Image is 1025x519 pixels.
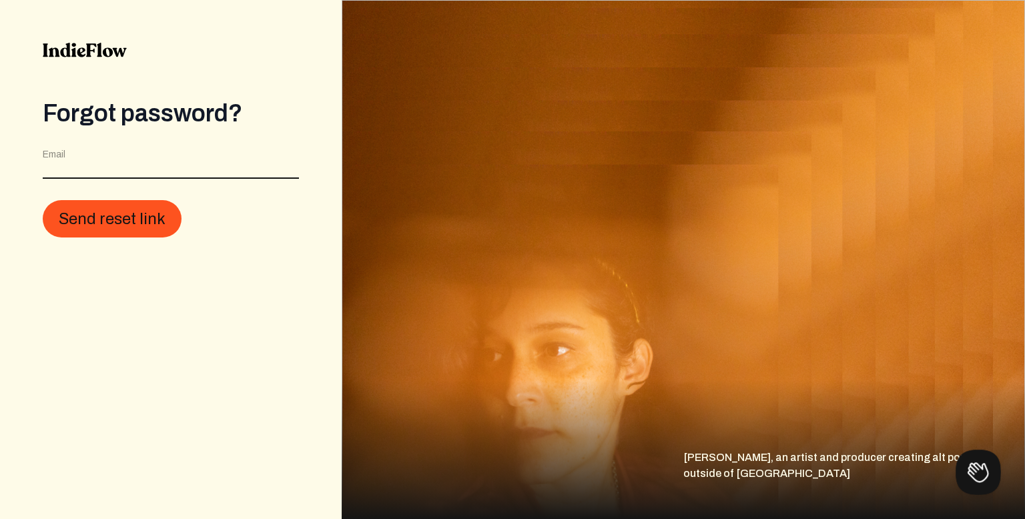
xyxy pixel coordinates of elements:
label: Email [43,148,65,161]
img: indieflow-logo-black.svg [43,43,127,57]
button: Send reset link [43,200,182,237]
iframe: Toggle Customer Support [956,450,1001,495]
div: Forgot password? [43,100,299,127]
div: [PERSON_NAME], an artist and producer creating alt pop outside of [GEOGRAPHIC_DATA] [683,450,1025,519]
